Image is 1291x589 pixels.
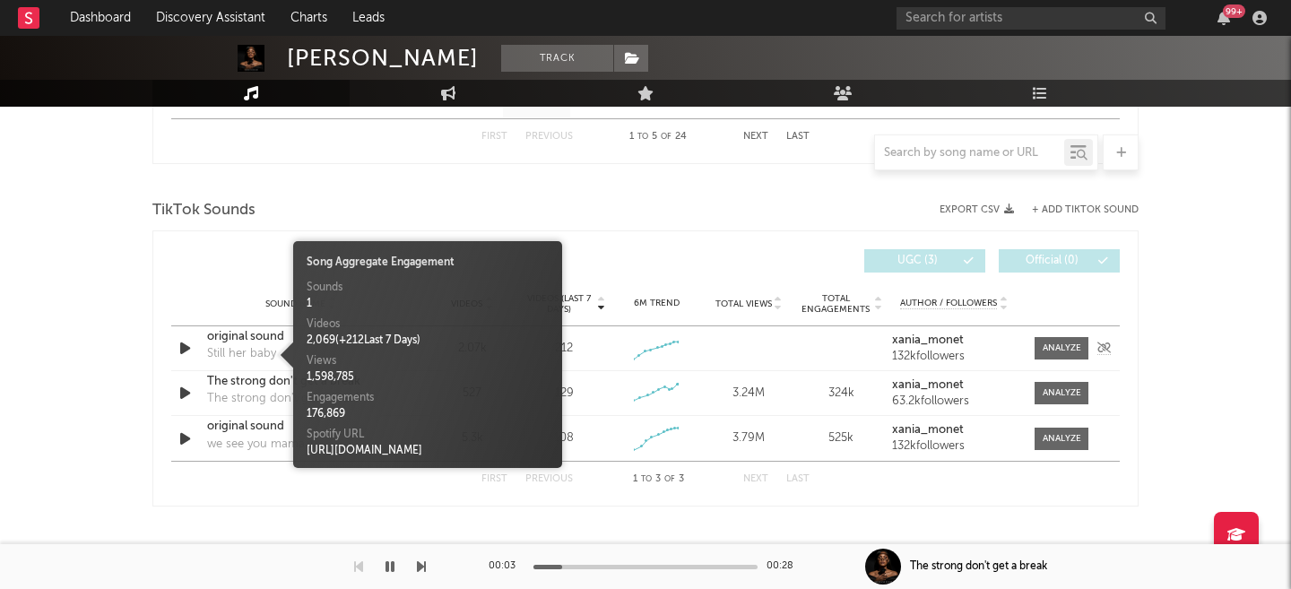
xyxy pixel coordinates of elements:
div: 212 [555,340,573,358]
div: The strong don't get a break [910,559,1047,575]
span: Total Engagements [800,293,872,315]
input: Search for artists [897,7,1165,30]
div: 2,069 ( + 212 Last 7 Days) [307,333,549,349]
div: 00:03 [489,556,524,577]
div: 99 + [1223,4,1245,18]
div: 324k [800,385,883,403]
button: UGC(3) [864,249,985,273]
button: First [481,474,507,484]
button: 99+ [1217,11,1230,25]
strong: xania_monet [892,379,964,391]
button: + Add TikTok Sound [1032,205,1139,215]
div: 132k followers [892,440,1017,453]
button: Next [743,474,768,484]
span: UGC ( 3 ) [876,256,958,266]
div: 129 [555,385,574,403]
span: Total Views [715,299,772,309]
button: Last [786,474,810,484]
button: Official(0) [999,249,1120,273]
div: 3.79M [707,429,791,447]
a: The strong don't get a break [207,373,394,391]
input: Search by song name or URL [875,146,1064,160]
div: [PERSON_NAME] [287,45,479,72]
div: 6M Trend [615,297,698,310]
a: original sound [207,418,394,436]
a: xania_monet [892,379,1017,392]
a: original sound [207,328,394,346]
div: 108 [554,429,574,447]
button: Next [743,132,768,142]
div: Still her baby [207,345,276,363]
button: Previous [525,132,573,142]
strong: xania_monet [892,334,964,346]
div: 132k followers [892,351,1017,363]
a: xania_monet [892,424,1017,437]
div: Spotify URL [307,427,549,443]
div: 3.24M [707,385,791,403]
div: 63.2k followers [892,395,1017,408]
div: 525k [800,429,883,447]
div: Videos [307,316,549,333]
button: Track [501,45,613,72]
span: to [641,475,652,483]
div: 1 3 3 [609,469,707,490]
button: Export CSV [940,204,1014,215]
span: Sound Name [265,299,325,309]
a: [URL][DOMAIN_NAME] [307,446,422,456]
div: Song Aggregate Engagement [307,255,549,271]
div: Sounds [307,280,549,296]
div: 1 [307,296,549,312]
div: we see you mama [207,436,305,454]
div: 1 5 24 [609,126,707,148]
span: to [637,133,648,141]
div: Views [307,353,549,369]
span: of [661,133,671,141]
button: Previous [525,474,573,484]
span: Official ( 0 ) [1010,256,1093,266]
strong: xania_monet [892,424,964,436]
div: 176,869 [307,406,549,422]
button: + Add TikTok Sound [1014,205,1139,215]
div: The strong don't get a break [207,390,362,408]
button: First [481,132,507,142]
span: TikTok Sounds [152,200,256,221]
button: Last [786,132,810,142]
span: of [664,475,675,483]
div: 00:28 [767,556,802,577]
a: xania_monet [892,334,1017,347]
span: Author / Followers [900,298,997,309]
div: Engagements [307,390,549,406]
div: 1,598,785 [307,369,549,385]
